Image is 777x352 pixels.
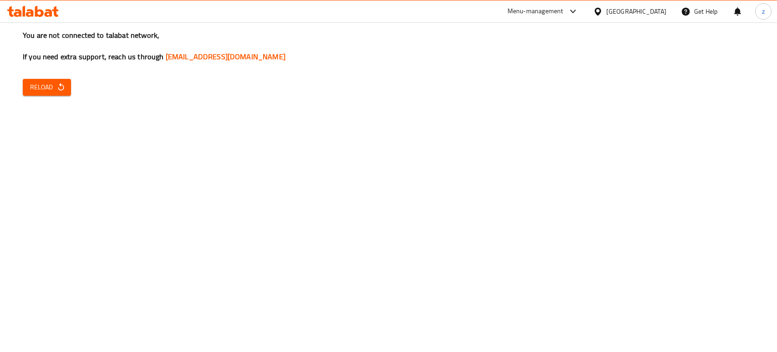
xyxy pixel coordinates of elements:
button: Reload [23,79,71,96]
div: Menu-management [508,6,564,17]
div: [GEOGRAPHIC_DATA] [606,6,666,16]
span: z [762,6,765,16]
h3: You are not connected to talabat network, If you need extra support, reach us through [23,30,754,62]
span: Reload [30,82,64,93]
a: [EMAIL_ADDRESS][DOMAIN_NAME] [166,50,285,63]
